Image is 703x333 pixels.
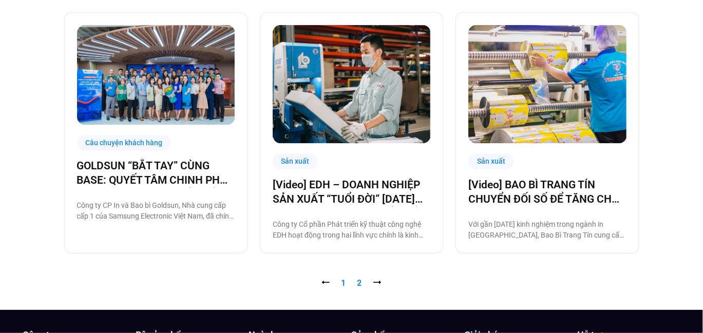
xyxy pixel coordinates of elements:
img: Doanh-nghiep-san-xua-edh-chuyen-doi-so-cung-base [273,25,431,143]
p: Công ty CP In và Bao bì Goldsun, Nhà cung cấp cấp 1 của Samsung Electronic Việt Nam, đã chính thứ... [77,200,235,222]
span: 1 [341,278,346,288]
a: 2 [357,278,362,288]
div: Sản xuất [468,153,514,169]
p: Với gần [DATE] kinh nghiệm trong ngành in [GEOGRAPHIC_DATA], Bao Bì Trang Tín cung cấp tất cả các... [468,219,626,241]
a: [Video] EDH – DOANH NGHIỆP SẢN XUẤT “TUỔI ĐỜI” [DATE] VÀ CÂU CHUYỆN CHUYỂN ĐỔI SỐ CÙNG [DOMAIN_NAME] [273,178,430,206]
div: Sản xuất [273,153,318,169]
div: Câu chuyện khách hàng [77,135,172,151]
nav: Pagination [64,277,639,289]
img: Số hóa các quy trình làm việc cùng Base.vn là một bước trung gian cực kỳ quan trọng để Goldsun xâ... [77,25,235,125]
a: GOLDSUN “BẮT TAY” CÙNG BASE: QUYẾT TÂM CHINH PHỤC CHẶNG ĐƯỜNG CHUYỂN ĐỔI SỐ TOÀN DIỆN [77,159,235,187]
p: Công ty Cổ phần Phát triển kỹ thuật công nghệ EDH hoạt động trong hai lĩnh vực chính là kinh doan... [273,219,430,241]
a: [Video] BAO BÌ TRANG TÍN CHUYỂN ĐỐI SỐ ĐỂ TĂNG CHẤT LƯỢNG, GIẢM CHI PHÍ [468,178,626,206]
a: ⭢ [373,278,382,288]
span: ⭠ [322,278,330,288]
